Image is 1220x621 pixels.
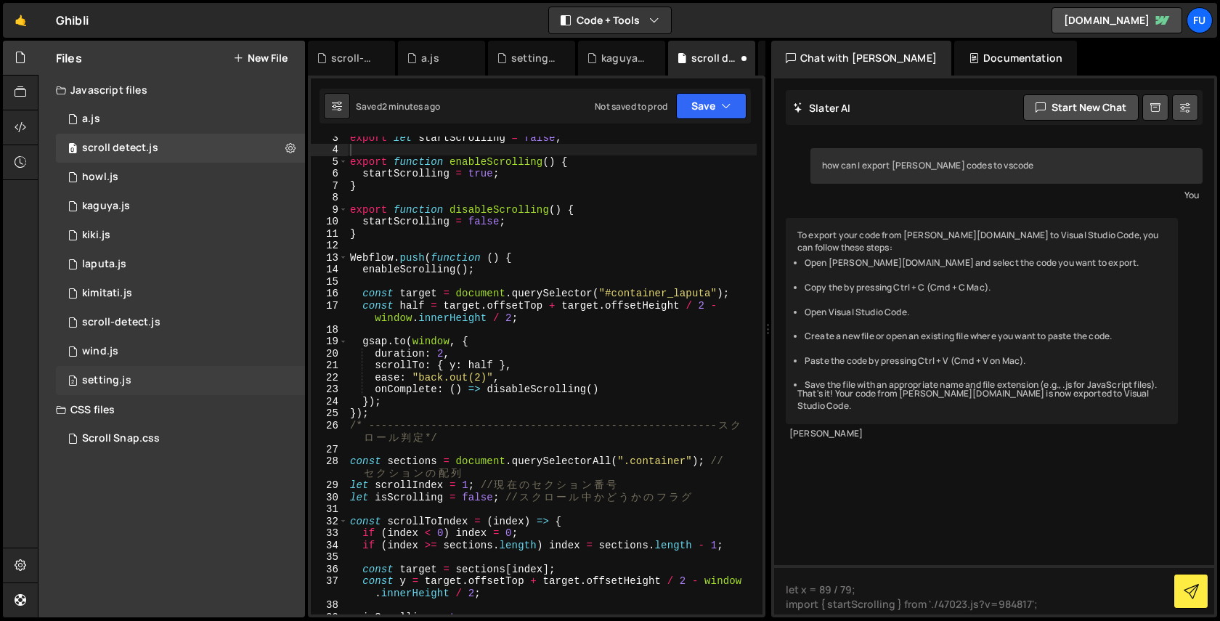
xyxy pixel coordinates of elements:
[56,337,305,366] div: 17069/47026.js
[56,163,305,192] div: 17069/47029.js
[56,105,305,134] div: 17069/47065.js
[311,300,348,324] div: 17
[805,379,1166,391] li: Save the file with an appropriate name and file extension (e.g., .js for JavaScript files).
[311,503,348,516] div: 31
[82,432,160,445] div: Scroll Snap.css
[793,101,851,115] h2: Slater AI
[311,455,348,479] div: 28
[311,288,348,300] div: 16
[311,156,348,169] div: 5
[311,492,348,504] div: 30
[331,51,378,65] div: scroll-detect.js
[38,395,305,424] div: CSS files
[82,229,110,242] div: kiki.js
[421,51,439,65] div: a.js
[311,348,348,360] div: 20
[311,264,348,276] div: 14
[56,192,305,221] div: 17069/47030.js
[311,540,348,552] div: 34
[789,428,1174,440] div: [PERSON_NAME]
[311,144,348,156] div: 4
[311,192,348,204] div: 8
[56,50,82,66] h2: Files
[311,132,348,145] div: 3
[691,51,738,65] div: scroll detect.js
[82,258,126,271] div: laputa.js
[56,279,305,308] div: 17069/46978.js
[805,307,1166,319] li: Open Visual Studio Code.
[82,142,158,155] div: scroll detect.js
[38,76,305,105] div: Javascript files
[233,52,288,64] button: New File
[68,144,77,155] span: 0
[56,308,305,337] div: 17069/47266.js
[311,444,348,456] div: 27
[311,551,348,564] div: 35
[311,383,348,396] div: 23
[3,3,38,38] a: 🤙
[311,516,348,528] div: 32
[311,420,348,444] div: 26
[311,180,348,192] div: 7
[1023,94,1139,121] button: Start new chat
[805,257,1166,269] li: Open [PERSON_NAME][DOMAIN_NAME] and select the code you want to export.
[56,250,305,279] div: 17069/47028.js
[771,41,951,76] div: Chat with [PERSON_NAME]
[805,330,1166,343] li: Create a new file or open an existing file where you want to paste the code.
[311,372,348,384] div: 22
[311,168,348,180] div: 6
[356,100,440,113] div: Saved
[56,366,305,395] div: 17069/47032.js
[311,240,348,252] div: 12
[311,324,348,336] div: 18
[511,51,558,65] div: setting.js
[786,218,1178,424] div: To export your code from [PERSON_NAME][DOMAIN_NAME] to Visual Studio Code, you can follow these s...
[82,200,130,213] div: kaguya.js
[601,51,648,65] div: kaguya.js
[311,564,348,576] div: 36
[676,93,747,119] button: Save
[1187,7,1213,33] a: Fu
[382,100,440,113] div: 2 minutes ago
[311,599,348,612] div: 38
[1052,7,1182,33] a: [DOMAIN_NAME]
[311,360,348,372] div: 21
[82,316,160,329] div: scroll-detect.js
[82,374,131,387] div: setting.js
[56,134,305,163] div: scroll detect.js
[549,7,671,33] button: Code + Tools
[805,355,1166,368] li: Paste the code by pressing Ctrl + V (Cmd + V on Mac).
[56,12,89,29] div: Ghibli
[311,575,348,599] div: 37
[311,228,348,240] div: 11
[805,282,1166,294] li: Copy the by pressing Ctrl + C (Cmd + C Mac).
[311,336,348,348] div: 19
[82,171,118,184] div: howl.js
[82,345,118,358] div: wind.js
[311,216,348,228] div: 10
[814,187,1199,203] div: You
[68,376,77,388] span: 2
[56,221,305,250] div: 17069/47031.js
[82,113,100,126] div: a.js
[56,424,305,453] div: 17069/46980.css
[311,479,348,492] div: 29
[311,396,348,408] div: 24
[311,276,348,288] div: 15
[810,148,1203,184] div: how can I export [PERSON_NAME] codes to vscode
[954,41,1077,76] div: Documentation
[311,527,348,540] div: 33
[311,252,348,264] div: 13
[311,407,348,420] div: 25
[595,100,667,113] div: Not saved to prod
[311,204,348,216] div: 9
[82,287,132,300] div: kimitati.js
